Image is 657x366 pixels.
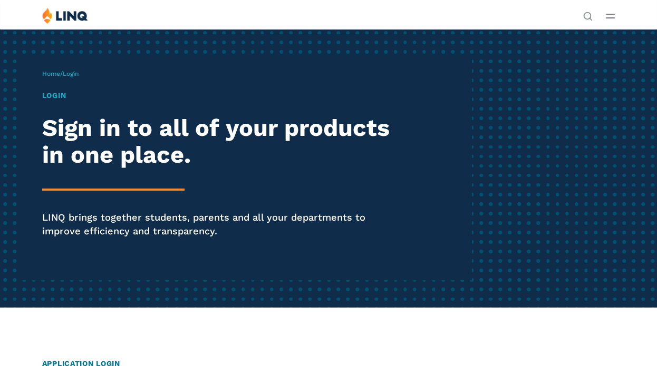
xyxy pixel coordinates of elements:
nav: Utility Navigation [583,7,593,20]
h1: Login [42,90,403,101]
button: Open Main Menu [606,10,615,22]
p: LINQ brings together students, parents and all your departments to improve efficiency and transpa... [42,211,403,238]
span: Login [63,70,79,77]
button: Open Search Bar [583,11,593,20]
a: Home [42,70,60,77]
span: / [42,70,79,77]
h2: Sign in to all of your products in one place. [42,114,403,169]
img: LINQ | K‑12 Software [42,7,88,24]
